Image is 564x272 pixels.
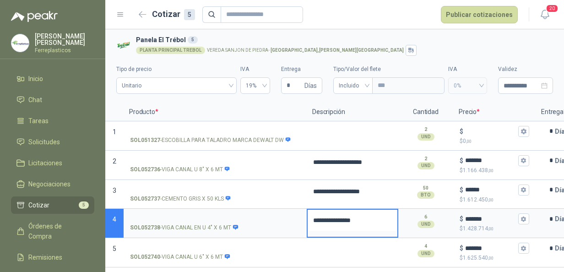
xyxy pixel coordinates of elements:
span: 1.428.714 [463,225,493,232]
span: 1 [113,128,116,136]
input: SOL052740-VIGA CANAL U 6" X 6 MT [130,245,300,252]
p: $ [460,156,463,166]
label: Validez [498,65,553,74]
p: $ [460,224,529,233]
p: 6 [424,213,427,221]
input: SOL052736-VIGA CANAL U 8" X 6 MT [130,158,300,164]
span: 20 [546,4,559,13]
a: Inicio [11,70,94,87]
input: SOL052737-CEMENTO GRIS X 50 KLS [130,187,300,194]
button: $$1.428.714,00 [518,213,529,224]
img: Logo peakr [11,11,58,22]
input: $$0,00 [465,128,516,135]
p: - VIGA CANAL U 8" X 6 MT [130,165,230,174]
span: 2 [113,158,116,165]
p: - CEMENTO GRIS X 50 KLS [130,195,231,203]
p: $ [460,185,463,195]
p: 50 [423,185,428,192]
p: Cantidad [398,103,453,121]
p: 4 [424,243,427,250]
p: $ [460,126,463,136]
div: PLANTA PRINCIPAL TREBOL [136,47,205,54]
input: $$1.625.540,00 [465,245,516,252]
input: $$1.428.714,00 [465,216,516,223]
button: $$0,00 [518,126,529,137]
strong: [GEOGRAPHIC_DATA] , [PERSON_NAME][GEOGRAPHIC_DATA] [271,48,404,53]
input: SOL051327-ESCOBILLA PARA TALADRO MARCA DEWALT DW [130,128,300,135]
p: Descripción [307,103,398,121]
button: 20 [537,6,553,23]
span: 0 [463,138,472,144]
span: Días [304,78,317,93]
strong: SOL052736 [130,165,160,174]
div: 5 [184,9,195,20]
span: ,00 [466,139,472,144]
label: Tipo/Valor del flete [333,65,445,74]
img: Company Logo [116,38,132,54]
p: $ [460,214,463,224]
a: Remisiones [11,249,94,266]
div: UND [418,250,434,257]
strong: SOL052737 [130,195,160,203]
button: $$1.166.438,00 [518,155,529,166]
input: $$1.166.438,00 [465,157,516,164]
span: 0% [454,79,482,92]
p: $ [460,166,529,175]
a: Órdenes de Compra [11,218,94,245]
span: ,00 [488,256,493,261]
a: Negociaciones [11,175,94,193]
h2: Cotizar [152,8,195,21]
input: $$1.612.450,00 [465,186,516,193]
p: - ESCOBILLA PARA TALADRO MARCA DEWALT DW [130,136,291,145]
span: Órdenes de Compra [28,221,86,241]
span: 5 [79,201,89,209]
span: 4 [113,216,116,223]
span: Chat [28,95,42,105]
span: Tareas [28,116,49,126]
span: 1.612.450 [463,196,493,203]
p: $ [460,254,529,262]
span: ,00 [488,197,493,202]
button: Publicar cotizaciones [441,6,518,23]
span: Solicitudes [28,137,60,147]
div: BTO [417,191,434,199]
span: Inicio [28,74,43,84]
a: Solicitudes [11,133,94,151]
a: Cotizar5 [11,196,94,214]
span: 1.166.438 [463,167,493,174]
span: Licitaciones [28,158,62,168]
label: Tipo de precio [116,65,237,74]
div: 5 [188,36,198,44]
p: 2 [424,126,427,133]
span: Incluido [339,79,367,92]
p: Ferreplasticos [35,48,94,53]
span: ,00 [488,168,493,173]
strong: SOL052738 [130,223,160,232]
p: Producto [124,103,307,121]
p: $ [460,196,529,204]
a: Chat [11,91,94,109]
p: $ [460,243,463,253]
span: 3 [113,187,116,194]
button: $$1.612.450,00 [518,185,529,196]
label: IVA [240,65,270,74]
p: [PERSON_NAME] [PERSON_NAME] [35,33,94,46]
span: 5 [113,245,116,252]
span: Unitario [122,79,231,92]
span: 19% [246,79,265,92]
span: 1.625.540 [463,255,493,261]
p: 2 [424,155,427,163]
span: Negociaciones [28,179,70,189]
label: Entrega [281,65,322,74]
span: ,00 [488,226,493,231]
p: Precio [453,103,536,121]
div: UND [418,133,434,141]
p: $ [460,137,529,146]
button: $$1.625.540,00 [518,243,529,254]
div: UND [418,221,434,228]
img: Company Logo [11,34,29,52]
p: VEREDA SANJON DE PIEDRA - [207,48,404,53]
input: SOL052738-VIGA CANAL EN U 4" X 6 MT [130,216,300,223]
span: Remisiones [28,252,62,262]
span: Cotizar [28,200,49,210]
